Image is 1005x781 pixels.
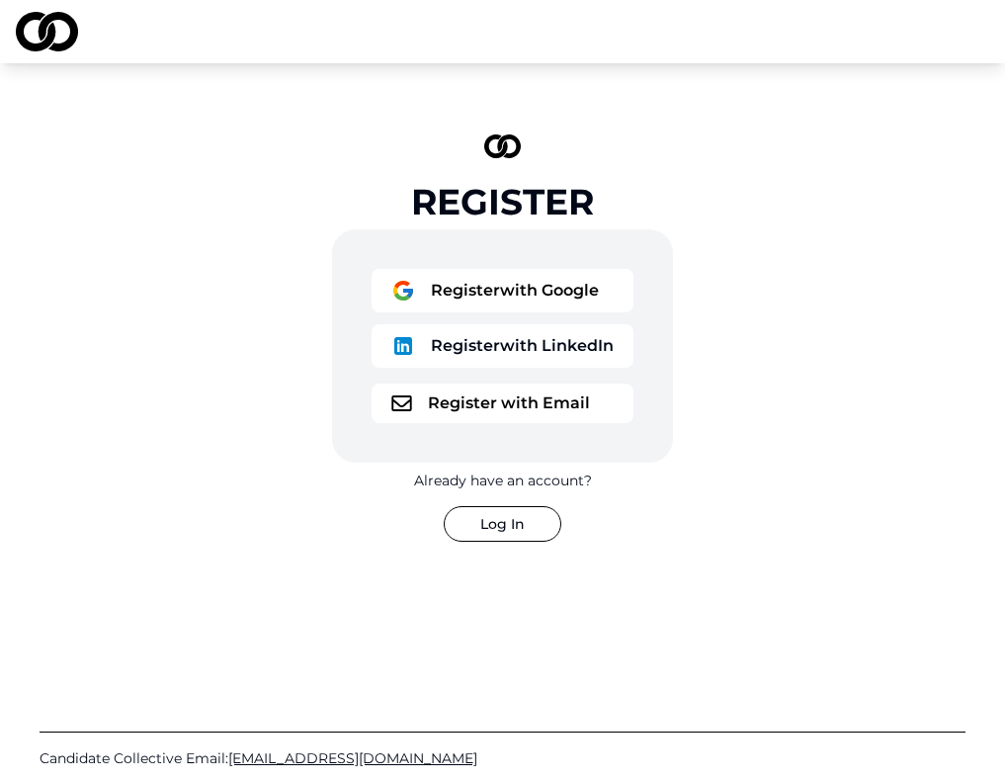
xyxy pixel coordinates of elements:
[391,334,415,358] img: logo
[391,395,412,411] img: logo
[372,269,633,312] button: logoRegisterwith Google
[372,324,633,368] button: logoRegisterwith LinkedIn
[444,506,561,542] button: Log In
[391,279,415,303] img: logo
[484,134,522,158] img: logo
[40,748,965,768] a: Candidate Collective Email:[EMAIL_ADDRESS][DOMAIN_NAME]
[411,182,594,221] div: Register
[414,471,592,490] div: Already have an account?
[16,12,78,51] img: logo
[228,749,477,767] span: [EMAIL_ADDRESS][DOMAIN_NAME]
[372,384,633,423] button: logoRegister with Email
